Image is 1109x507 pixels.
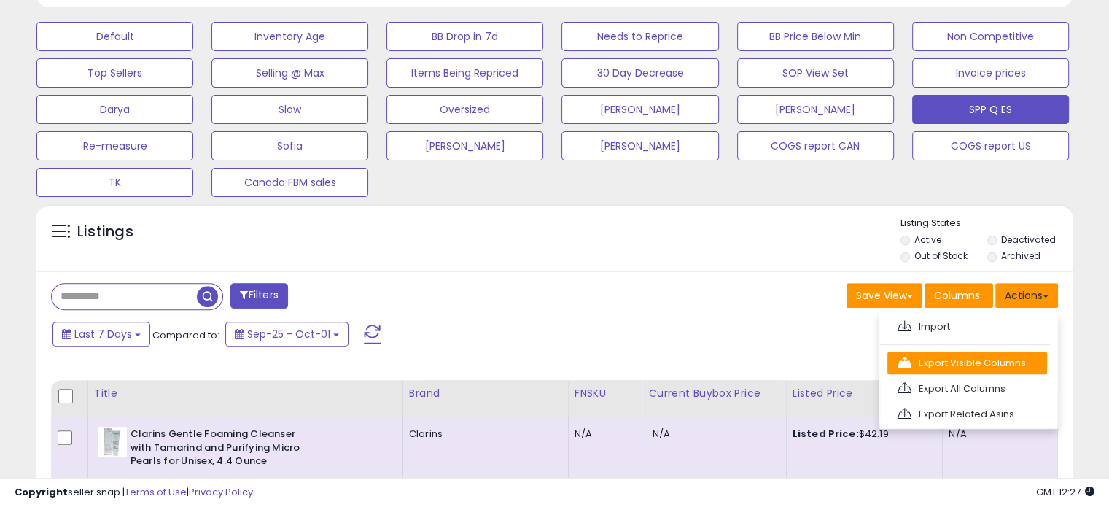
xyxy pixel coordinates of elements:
button: Selling @ Max [211,58,368,88]
button: Sep-25 - Oct-01 [225,322,349,347]
button: Inventory Age [211,22,368,51]
a: Privacy Policy [189,485,253,499]
label: Archived [1000,249,1040,262]
button: Filters [230,283,287,309]
label: Active [914,233,941,246]
div: Current Buybox Price [648,386,779,401]
button: Darya [36,95,193,124]
button: Slow [211,95,368,124]
a: Export Visible Columns [887,352,1047,374]
button: Last 7 Days [52,322,150,347]
button: Re-measure [36,131,193,160]
span: Columns [934,288,980,303]
button: 30 Day Decrease [561,58,718,88]
button: SOP View Set [737,58,894,88]
button: SPP Q ES [912,95,1069,124]
button: Actions [995,283,1058,308]
div: seller snap | | [15,486,253,500]
p: Listing States: [900,217,1073,231]
button: BB Drop in 7d [386,22,543,51]
div: $42.19 [793,427,932,441]
button: Top Sellers [36,58,193,88]
a: Terms of Use [125,485,187,499]
button: Invoice prices [912,58,1069,88]
label: Out of Stock [914,249,968,262]
div: Listed Price [793,386,937,401]
button: Save View [847,283,922,308]
button: Sofia [211,131,368,160]
span: Compared to: [152,328,219,342]
div: Brand [409,386,562,401]
b: Listed Price: [793,427,859,441]
a: Export All Columns [887,377,1047,400]
b: Clarins Gentle Foaming Cleanser with Tamarind and Purifying Micro Pearls for Unisex, 4.4 Ounce [131,427,308,472]
button: Needs to Reprice [561,22,718,51]
button: TK [36,168,193,197]
div: Title [94,386,397,401]
button: Items Being Repriced [386,58,543,88]
span: N/A [652,427,669,441]
button: [PERSON_NAME] [561,95,718,124]
button: Canada FBM sales [211,168,368,197]
button: Oversized [386,95,543,124]
strong: Copyright [15,485,68,499]
button: Columns [925,283,993,308]
h5: Listings [77,222,133,242]
button: Default [36,22,193,51]
label: Deactivated [1000,233,1055,246]
button: COGS report US [912,131,1069,160]
a: Import [887,315,1047,338]
button: BB Price Below Min [737,22,894,51]
span: 2025-10-9 12:27 GMT [1036,485,1094,499]
button: [PERSON_NAME] [561,131,718,160]
div: N/A [575,427,631,441]
button: [PERSON_NAME] [386,131,543,160]
div: FNSKU [575,386,637,401]
span: Sep-25 - Oct-01 [247,327,330,341]
div: Clarins [409,427,557,441]
div: N/A [949,427,1046,441]
a: Export Related Asins [887,403,1047,425]
img: 41Zy07wdl4L._SL40_.jpg [98,427,127,457]
button: [PERSON_NAME] [737,95,894,124]
button: Non Competitive [912,22,1069,51]
button: COGS report CAN [737,131,894,160]
span: Last 7 Days [74,327,132,341]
